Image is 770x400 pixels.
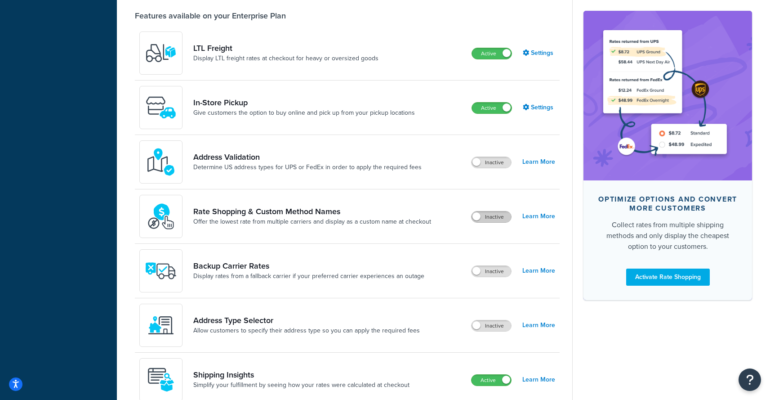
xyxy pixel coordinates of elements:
[193,217,431,226] a: Offer the lowest rate from multiple carriers and display as a custom name at checkout
[135,11,286,21] div: Features available on your Enterprise Plan
[193,54,378,63] a: Display LTL freight rates at checkout for heavy or oversized goods
[472,375,511,386] label: Active
[472,103,512,113] label: Active
[193,326,420,335] a: Allow customers to specify their address type so you can apply the required fees
[522,265,555,277] a: Learn More
[193,381,409,390] a: Simplify your fulfillment by seeing how your rates were calculated at checkout
[145,92,177,123] img: wfgcfpwTIucLEAAAAASUVORK5CYII=
[739,369,761,391] button: Open Resource Center
[598,194,738,212] div: Optimize options and convert more customers
[193,108,415,117] a: Give customers the option to buy online and pick up from your pickup locations
[472,266,511,277] label: Inactive
[522,319,555,332] a: Learn More
[145,255,177,287] img: icon-duo-feat-backup-carrier-4420b188.png
[193,370,409,380] a: Shipping Insights
[193,163,422,172] a: Determine US address types for UPS or FedEx in order to apply the required fees
[193,261,424,271] a: Backup Carrier Rates
[145,146,177,178] img: kIG8fy0lQAAAABJRU5ErkJggg==
[626,268,710,285] a: Activate Rate Shopping
[523,101,555,114] a: Settings
[145,201,177,232] img: icon-duo-feat-rate-shopping-ecdd8bed.png
[145,364,177,396] img: Acw9rhKYsOEjAAAAAElFTkSuQmCC
[522,156,555,168] a: Learn More
[193,207,431,216] a: Rate Shopping & Custom Method Names
[472,211,511,222] label: Inactive
[193,98,415,108] a: In-Store Pickup
[598,219,738,252] div: Collect rates from multiple shipping methods and only display the cheapest option to your customers.
[145,310,177,341] img: wNXZ4XiVfOSSwAAAABJRU5ErkJggg==
[472,157,511,168] label: Inactive
[522,373,555,386] a: Learn More
[193,43,378,53] a: LTL Freight
[193,272,424,281] a: Display rates from a fallback carrier if your preferred carrier experiences an outage
[193,152,422,162] a: Address Validation
[145,37,177,69] img: y79ZsPf0fXUFUhFXDzUgf+ktZg5F2+ohG75+v3d2s1D9TjoU8PiyCIluIjV41seZevKCRuEjTPPOKHJsQcmKCXGdfprl3L4q7...
[597,24,739,166] img: feature-image-rateshop-7084cbbcb2e67ef1d54c2e976f0e592697130d5817b016cf7cc7e13314366067.png
[193,315,420,325] a: Address Type Selector
[472,320,511,331] label: Inactive
[522,210,555,223] a: Learn More
[523,47,555,59] a: Settings
[472,48,512,59] label: Active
